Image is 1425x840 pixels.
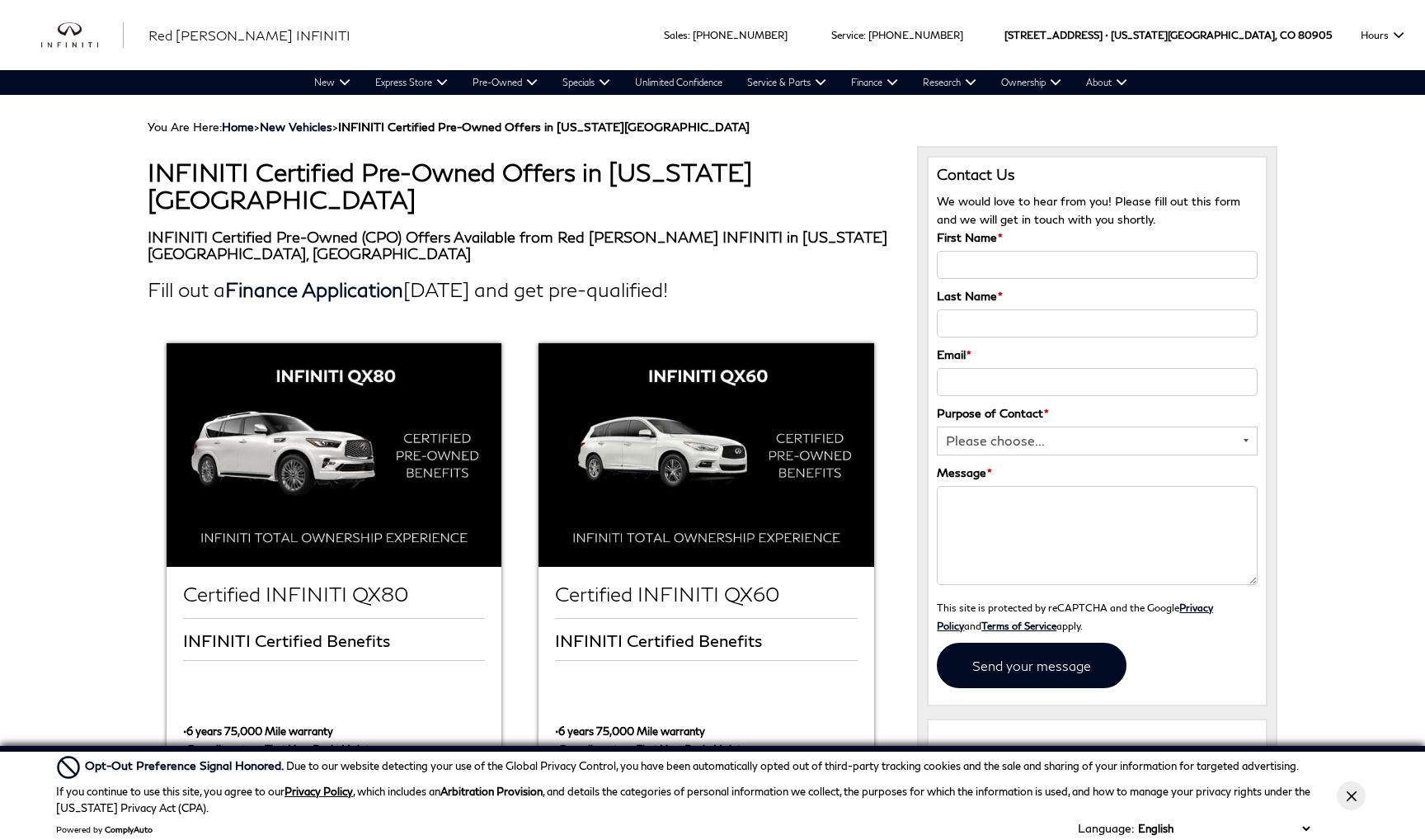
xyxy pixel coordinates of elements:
[41,22,124,49] a: infiniti
[868,29,963,41] a: [PHONE_NUMBER]
[981,620,1056,631] a: Terms of Service
[937,166,1258,184] h3: Contact Us
[831,29,863,41] span: Service
[1074,70,1140,95] a: About
[148,120,750,134] span: You Are Here:
[183,583,485,605] h2: Certified INFINITI QX80
[440,785,543,798] strong: Arbitration Provision
[41,22,124,49] img: INFINITI
[555,743,775,756] strong: •Complimentary First Year Basic Maintenance
[148,229,892,262] h3: INFINITI Certified Pre-Owned (CPO) Offers Available from Red [PERSON_NAME] INFINITI in [US_STATE]...
[937,404,1049,422] label: Purpose of Contact
[222,120,254,134] a: Home
[1004,29,1332,41] a: [STREET_ADDRESS] • [US_STATE][GEOGRAPHIC_DATA], CO 80905
[664,29,688,41] span: Sales
[937,229,1003,247] label: First Name
[148,27,350,43] span: Red [PERSON_NAME] INFINITI
[910,70,989,95] a: Research
[85,758,286,772] span: Opt-Out Preference Signal Honored .
[148,279,892,300] h2: Fill out a [DATE] and get pre-qualified!
[1134,820,1314,837] select: Language Select
[735,70,839,95] a: Service & Parts
[937,745,1258,762] h3: Dealership Info
[148,26,350,45] a: Red [PERSON_NAME] INFINITI
[555,724,705,738] strong: •6 years 75,000 Mile warranty
[56,785,1310,814] p: If you continue to use this site, you agree to our , which includes an , and details the categori...
[937,602,1213,631] small: This site is protected by reCAPTCHA and the Google and apply.
[839,70,910,95] a: Finance
[693,29,788,41] a: [PHONE_NUMBER]
[148,120,1277,134] div: Breadcrumbs
[460,70,550,95] a: Pre-Owned
[937,346,971,364] label: Email
[338,120,750,134] strong: INFINITI Certified Pre-Owned Offers in [US_STATE][GEOGRAPHIC_DATA]
[550,70,623,95] a: Specials
[989,70,1074,95] a: Ownership
[302,70,1140,95] nav: Main Navigation
[148,158,892,213] h1: INFINITI Certified Pre-Owned Offers in [US_STATE][GEOGRAPHIC_DATA]
[555,631,766,649] span: INFINITI Certified Benefits
[937,464,992,482] label: Message
[623,70,735,95] a: Unlimited Confidence
[538,343,873,567] img: Certified INFINITI QX60
[937,194,1240,226] span: We would love to hear from you! Please fill out this form and we will get in touch with you shortly.
[1078,823,1134,834] div: Language:
[260,120,332,134] a: New Vehicles
[85,757,1299,775] div: Due to our website detecting your use of the Global Privacy Control, you have been automatically ...
[285,785,353,798] a: Privacy Policy
[937,602,1213,631] a: Privacy Policy
[222,120,750,134] span: >
[937,287,1003,305] label: Last Name
[363,70,460,95] a: Express Store
[225,277,403,301] a: Finance Application
[688,29,690,41] span: :
[183,724,333,738] strong: •6 years 75,000 Mile warranty
[555,583,857,605] h2: Certified INFINITI QX60
[937,643,1126,688] input: Send your message
[183,631,394,649] span: INFINITI Certified Benefits
[863,29,866,41] span: :
[260,120,750,134] span: >
[183,743,403,756] strong: •Complimentary First Year Basic Maintenance
[56,824,153,834] div: Powered by
[167,343,501,567] img: Certified INFINITI QX80
[105,824,153,834] a: ComplyAuto
[1337,781,1366,810] button: Close Button
[302,70,363,95] a: New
